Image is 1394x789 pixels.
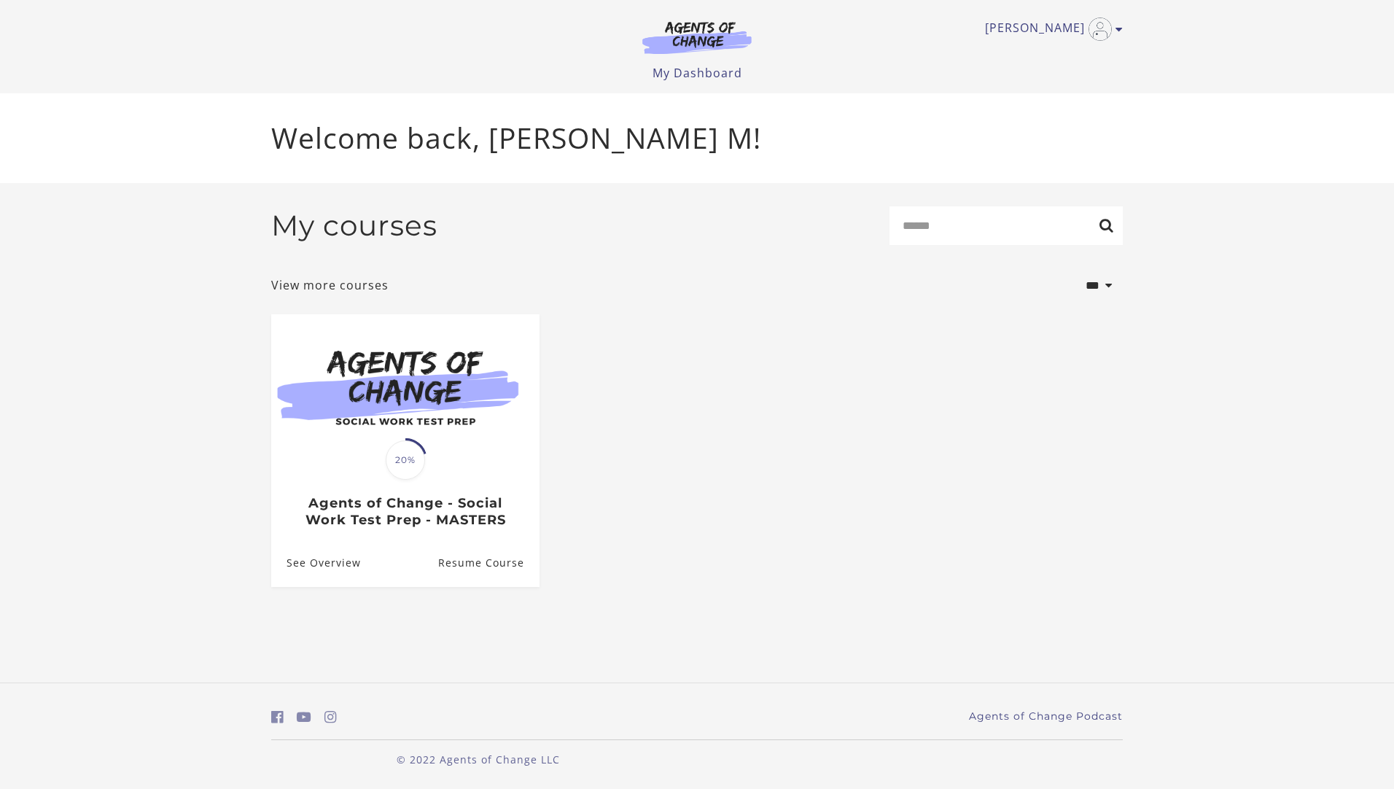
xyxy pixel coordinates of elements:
a: https://www.instagram.com/agentsofchangeprep/ (Open in a new window) [324,707,337,728]
a: My Dashboard [653,65,742,81]
h3: Agents of Change - Social Work Test Prep - MASTERS [287,495,523,528]
a: https://www.youtube.com/c/AgentsofChangeTestPrepbyMeaganMitchell (Open in a new window) [297,707,311,728]
a: View more courses [271,276,389,294]
a: Agents of Change - Social Work Test Prep - MASTERS: See Overview [271,540,361,587]
i: https://www.facebook.com/groups/aswbtestprep (Open in a new window) [271,710,284,724]
a: Agents of Change - Social Work Test Prep - MASTERS: Resume Course [438,540,540,587]
i: https://www.youtube.com/c/AgentsofChangeTestPrepbyMeaganMitchell (Open in a new window) [297,710,311,724]
span: 20% [386,440,425,480]
p: © 2022 Agents of Change LLC [271,752,685,767]
p: Welcome back, [PERSON_NAME] M! [271,117,1123,160]
a: Agents of Change Podcast [969,709,1123,724]
img: Agents of Change Logo [627,20,767,54]
h2: My courses [271,209,437,243]
a: https://www.facebook.com/groups/aswbtestprep (Open in a new window) [271,707,284,728]
a: Toggle menu [985,18,1115,41]
i: https://www.instagram.com/agentsofchangeprep/ (Open in a new window) [324,710,337,724]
